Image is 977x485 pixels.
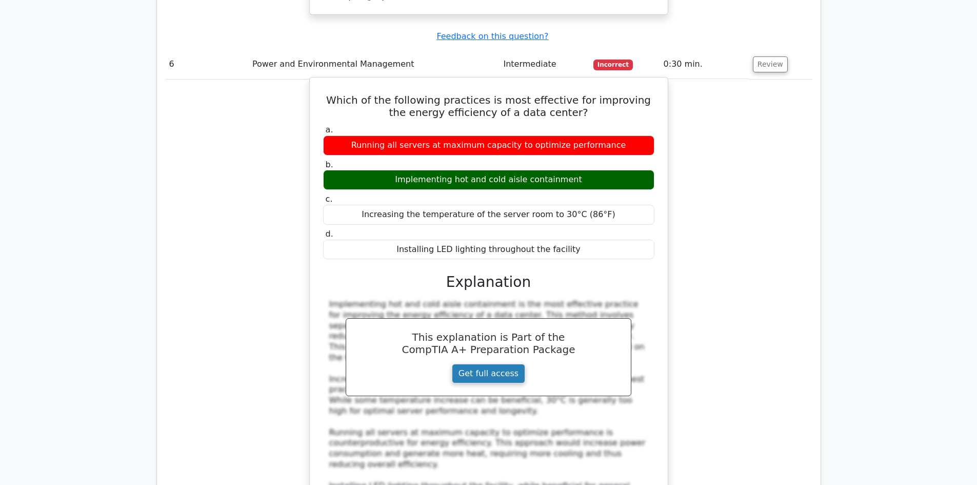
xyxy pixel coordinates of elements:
span: b. [326,160,333,169]
span: Incorrect [593,60,633,70]
span: c. [326,194,333,204]
div: Increasing the temperature of the server room to 30°C (86°F) [323,205,654,225]
div: Installing LED lighting throughout the facility [323,240,654,260]
td: Intermediate [499,50,589,79]
button: Review [753,56,788,72]
a: Feedback on this question? [436,31,548,41]
div: Running all servers at maximum capacity to optimize performance [323,135,654,156]
td: 6 [165,50,248,79]
a: Get full access [452,364,525,383]
span: a. [326,125,333,134]
td: Power and Environmental Management [248,50,500,79]
span: d. [326,229,333,239]
td: 0:30 min. [660,50,749,79]
div: Implementing hot and cold aisle containment [323,170,654,190]
h5: Which of the following practices is most effective for improving the energy efficiency of a data ... [322,94,655,119]
h3: Explanation [329,274,648,291]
